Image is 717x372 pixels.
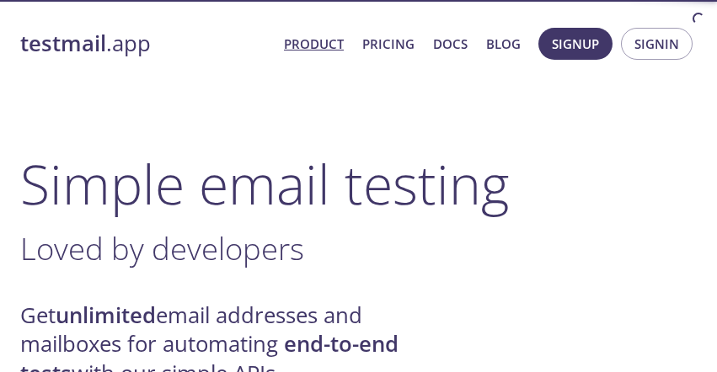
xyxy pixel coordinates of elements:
[20,29,106,58] strong: testmail
[20,29,270,58] a: testmail.app
[538,28,613,60] button: Signup
[362,33,415,55] a: Pricing
[284,33,344,55] a: Product
[20,227,304,269] span: Loved by developers
[20,151,697,216] h1: Simple email testing
[621,28,693,60] button: Signin
[486,33,521,55] a: Blog
[634,33,679,55] span: Signin
[552,33,599,55] span: Signup
[56,300,156,330] strong: unlimited
[433,33,468,55] a: Docs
